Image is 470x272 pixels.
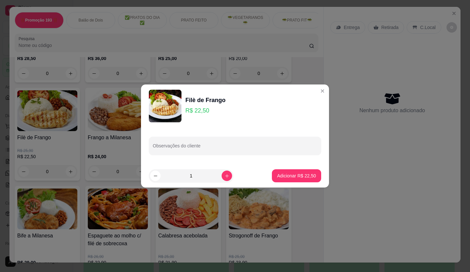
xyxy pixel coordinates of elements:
[317,86,328,96] button: Close
[272,169,321,182] button: Adicionar R$ 22,50
[150,171,161,181] button: decrease-product-quantity
[277,173,316,179] p: Adicionar R$ 22,50
[153,145,317,152] input: Observações do cliente
[222,171,232,181] button: increase-product-quantity
[149,90,181,122] img: product-image
[185,106,226,115] p: R$ 22,50
[185,96,226,105] div: Filè de Frango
